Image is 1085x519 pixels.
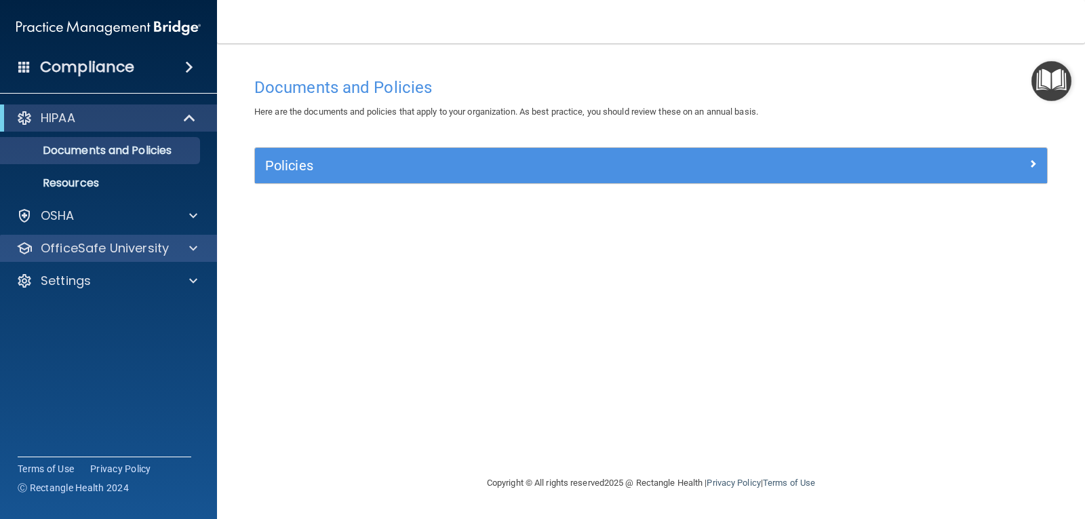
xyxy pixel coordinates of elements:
p: HIPAA [41,110,75,126]
a: OfficeSafe University [16,240,197,256]
img: PMB logo [16,14,201,41]
a: Privacy Policy [90,462,151,476]
a: Privacy Policy [707,478,760,488]
a: OSHA [16,208,197,224]
a: Settings [16,273,197,289]
span: Ⓒ Rectangle Health 2024 [18,481,129,495]
div: Copyright © All rights reserved 2025 @ Rectangle Health | | [403,461,899,505]
a: Terms of Use [763,478,815,488]
h4: Documents and Policies [254,79,1048,96]
p: Settings [41,273,91,289]
h5: Policies [265,158,839,173]
p: Resources [9,176,194,190]
a: HIPAA [16,110,197,126]
p: OSHA [41,208,75,224]
a: Policies [265,155,1037,176]
p: Documents and Policies [9,144,194,157]
a: Terms of Use [18,462,74,476]
button: Open Resource Center [1031,61,1071,101]
h4: Compliance [40,58,134,77]
p: OfficeSafe University [41,240,169,256]
span: Here are the documents and policies that apply to your organization. As best practice, you should... [254,107,758,117]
